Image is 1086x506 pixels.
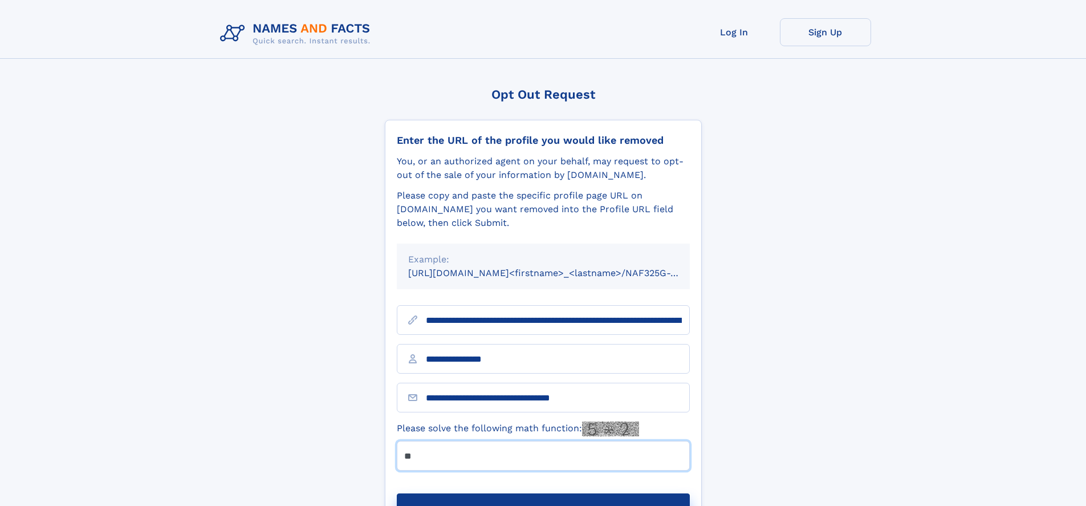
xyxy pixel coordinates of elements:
[397,189,690,230] div: Please copy and paste the specific profile page URL on [DOMAIN_NAME] you want removed into the Pr...
[408,253,678,266] div: Example:
[780,18,871,46] a: Sign Up
[689,18,780,46] a: Log In
[397,155,690,182] div: You, or an authorized agent on your behalf, may request to opt-out of the sale of your informatio...
[397,422,639,436] label: Please solve the following math function:
[408,268,711,278] small: [URL][DOMAIN_NAME]<firstname>_<lastname>/NAF325G-xxxxxxxx
[385,87,702,102] div: Opt Out Request
[215,18,380,49] img: Logo Names and Facts
[397,134,690,147] div: Enter the URL of the profile you would like removed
